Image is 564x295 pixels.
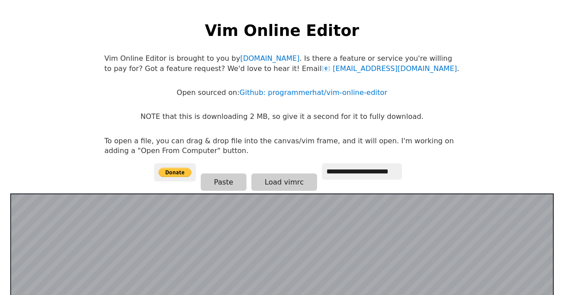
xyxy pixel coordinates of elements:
a: [EMAIL_ADDRESS][DOMAIN_NAME] [322,64,457,73]
p: To open a file, you can drag & drop file into the canvas/vim frame, and it will open. I'm working... [104,136,460,156]
p: Open sourced on: [177,88,387,98]
a: [DOMAIN_NAME] [240,54,300,63]
p: Vim Online Editor is brought to you by . Is there a feature or service you're willing to pay for?... [104,54,460,74]
a: Github: programmerhat/vim-online-editor [239,88,387,97]
button: Paste [201,173,246,191]
button: Load vimrc [251,173,317,191]
p: NOTE that this is downloading 2 MB, so give it a second for it to fully download. [140,112,423,122]
h1: Vim Online Editor [205,20,359,41]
